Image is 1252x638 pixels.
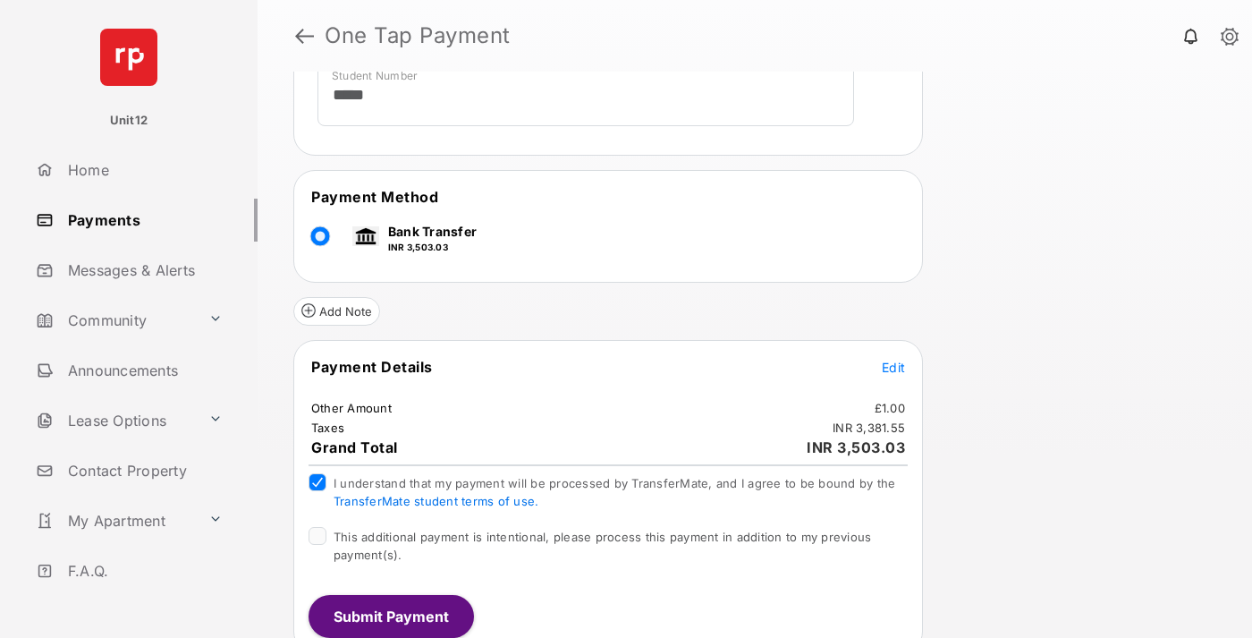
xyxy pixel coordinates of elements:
a: Community [29,299,201,342]
p: INR 3,503.03 [388,241,477,254]
a: My Apartment [29,499,201,542]
span: INR 3,503.03 [807,438,905,456]
span: Payment Method [311,188,438,206]
button: Submit Payment [309,595,474,638]
td: INR 3,381.55 [832,420,906,436]
a: Payments [29,199,258,242]
a: Announcements [29,349,258,392]
td: £1.00 [874,400,906,416]
td: Taxes [310,420,345,436]
span: I understand that my payment will be processed by TransferMate, and I agree to be bound by the [334,476,895,508]
img: bank.png [352,226,379,246]
span: This additional payment is intentional, please process this payment in addition to my previous pa... [334,530,871,562]
a: Contact Property [29,449,258,492]
td: Other Amount [310,400,393,416]
a: Messages & Alerts [29,249,258,292]
a: Home [29,149,258,191]
a: Lease Options [29,399,201,442]
p: Unit12 [110,112,148,130]
a: F.A.Q. [29,549,258,592]
span: Grand Total [311,438,398,456]
p: Bank Transfer [388,222,477,241]
img: svg+xml;base64,PHN2ZyB4bWxucz0iaHR0cDovL3d3dy53My5vcmcvMjAwMC9zdmciIHdpZHRoPSI2NCIgaGVpZ2h0PSI2NC... [100,29,157,86]
span: Edit [882,360,905,375]
a: TransferMate student terms of use. [334,494,538,508]
strong: One Tap Payment [325,25,511,47]
button: Add Note [293,297,380,326]
span: Payment Details [311,358,433,376]
button: Edit [882,358,905,376]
